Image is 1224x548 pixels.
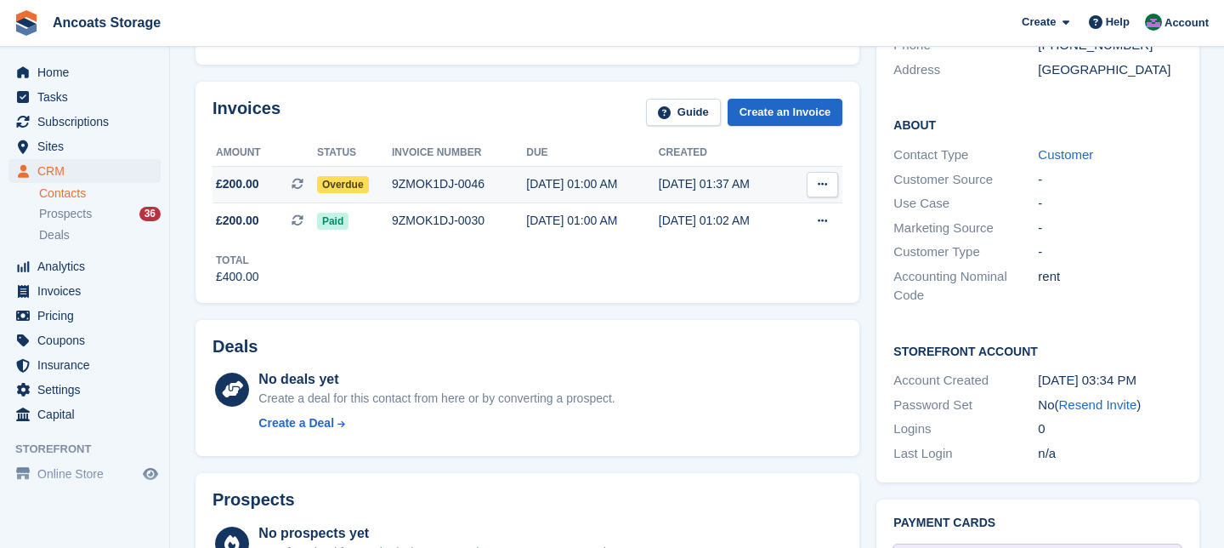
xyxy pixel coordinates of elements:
[526,175,659,193] div: [DATE] 01:00 AM
[39,226,161,244] a: Deals
[8,402,161,426] a: menu
[1038,194,1182,214] div: -
[1038,371,1182,391] div: [DATE] 03:34 PM
[8,134,161,158] a: menu
[526,212,659,230] div: [DATE] 01:00 AM
[212,140,317,167] th: Amount
[258,414,615,432] a: Create a Deal
[216,212,259,230] span: £200.00
[258,414,334,432] div: Create a Deal
[1038,147,1093,162] a: Customer
[1038,243,1182,262] div: -
[646,99,721,127] a: Guide
[37,378,139,402] span: Settings
[140,464,161,484] a: Preview store
[893,170,1038,190] div: Customer Source
[893,517,1182,530] h2: Payment cards
[893,194,1038,214] div: Use Case
[893,146,1038,165] div: Contact Type
[216,253,259,268] div: Total
[659,175,791,193] div: [DATE] 01:37 AM
[893,116,1182,133] h2: About
[8,378,161,402] a: menu
[37,279,139,303] span: Invoices
[139,207,161,221] div: 36
[8,254,161,278] a: menu
[317,140,392,167] th: Status
[893,371,1038,391] div: Account Created
[37,159,139,183] span: CRM
[526,140,659,167] th: Due
[8,85,161,109] a: menu
[212,490,295,510] h2: Prospects
[893,342,1182,359] h2: Storefront Account
[659,140,791,167] th: Created
[893,243,1038,262] div: Customer Type
[1055,397,1142,412] span: ( )
[46,9,167,37] a: Ancoats Storage
[1038,444,1182,464] div: n/a
[8,462,161,486] a: menu
[37,462,139,486] span: Online Store
[1038,396,1182,415] div: No
[893,396,1038,415] div: Password Set
[893,267,1038,305] div: Accounting Nominal Code
[1038,267,1182,305] div: rent
[893,60,1038,80] div: Address
[212,99,280,127] h2: Invoices
[216,268,259,286] div: £400.00
[893,219,1038,238] div: Marketing Source
[8,279,161,303] a: menu
[392,175,526,193] div: 9ZMOK1DJ-0046
[212,337,258,357] h2: Deals
[39,186,161,202] a: Contacts
[39,227,70,243] span: Deals
[1106,14,1130,31] span: Help
[893,444,1038,464] div: Last Login
[893,420,1038,439] div: Logins
[37,402,139,426] span: Capital
[392,140,526,167] th: Invoice number
[1059,397,1137,412] a: Resend Invite
[8,304,161,328] a: menu
[8,353,161,377] a: menu
[1038,420,1182,439] div: 0
[258,390,615,408] div: Create a deal for this contact from here or by converting a prospect.
[216,175,259,193] span: £200.00
[1038,170,1182,190] div: -
[392,212,526,230] div: 9ZMOK1DJ-0030
[37,254,139,278] span: Analytics
[37,304,139,328] span: Pricing
[1022,14,1056,31] span: Create
[39,205,161,223] a: Prospects 36
[1164,14,1209,31] span: Account
[728,99,843,127] a: Create an Invoice
[37,60,139,84] span: Home
[1038,60,1182,80] div: [GEOGRAPHIC_DATA]
[1038,219,1182,238] div: -
[14,10,39,36] img: stora-icon-8386f47178a22dfd0bd8f6a31ec36ba5ce8667c1dd55bd0f319d3a0aa187defe.svg
[8,110,161,134] a: menu
[258,369,615,390] div: No deals yet
[317,213,348,230] span: Paid
[37,110,139,134] span: Subscriptions
[37,353,139,377] span: Insurance
[659,212,791,230] div: [DATE] 01:02 AM
[8,60,161,84] a: menu
[258,523,622,544] div: No prospects yet
[8,328,161,352] a: menu
[15,441,169,458] span: Storefront
[37,328,139,352] span: Coupons
[37,85,139,109] span: Tasks
[317,176,369,193] span: Overdue
[37,134,139,158] span: Sites
[39,206,92,222] span: Prospects
[8,159,161,183] a: menu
